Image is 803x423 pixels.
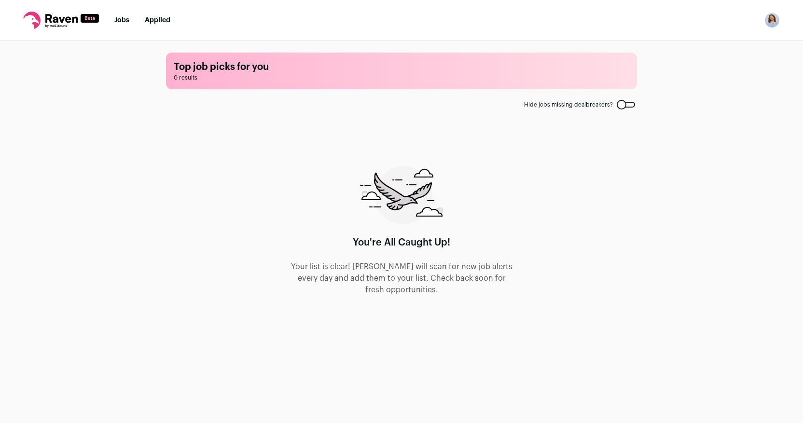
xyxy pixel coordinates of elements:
a: Jobs [114,17,129,24]
button: Open dropdown [764,13,780,28]
a: Applied [145,17,170,24]
p: Your list is clear! [PERSON_NAME] will scan for new job alerts every day and add them to your lis... [290,261,513,296]
h1: Top job picks for you [174,60,629,74]
span: 0 results [174,74,629,82]
img: 6882900-medium_jpg [764,13,780,28]
img: raven-searching-graphic-988e480d85f2d7ca07d77cea61a0e572c166f105263382683f1c6e04060d3bee.png [360,166,443,224]
h1: You're All Caught Up! [353,236,450,249]
span: Hide jobs missing dealbreakers? [524,101,613,109]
